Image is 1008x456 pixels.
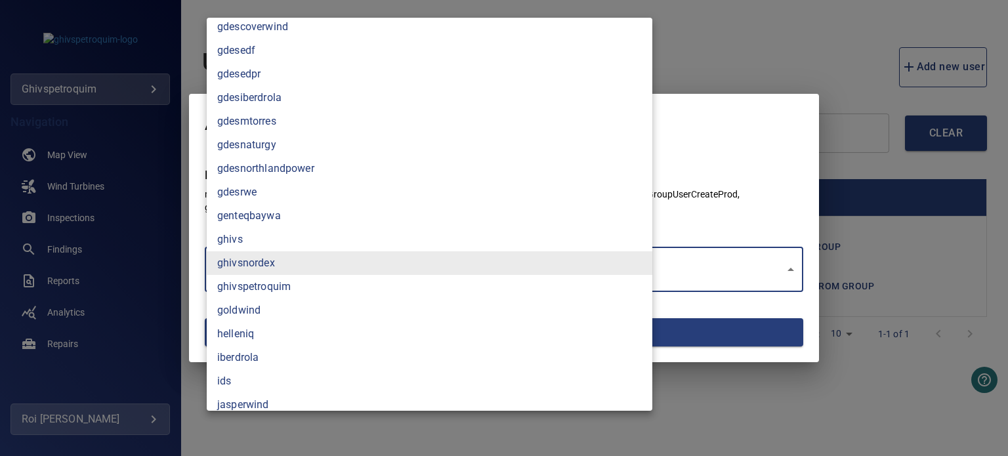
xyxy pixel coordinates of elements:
[207,299,652,322] li: goldwind
[207,157,652,180] li: gdesnorthlandpower
[207,275,652,299] li: ghivspetroquim
[207,369,652,393] li: ids
[207,133,652,157] li: gdesnaturgy
[207,180,652,204] li: gdesrwe
[207,322,652,346] li: helleniq
[207,15,652,39] li: gdescoverwind
[207,251,652,275] li: ghivsnordex
[207,62,652,86] li: gdesedpr
[207,110,652,133] li: gdesmtorres
[207,346,652,369] li: iberdrola
[207,39,652,62] li: gdesedf
[207,204,652,228] li: genteqbaywa
[207,228,652,251] li: ghivs
[207,393,652,417] li: jasperwind
[207,86,652,110] li: gdesiberdrola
